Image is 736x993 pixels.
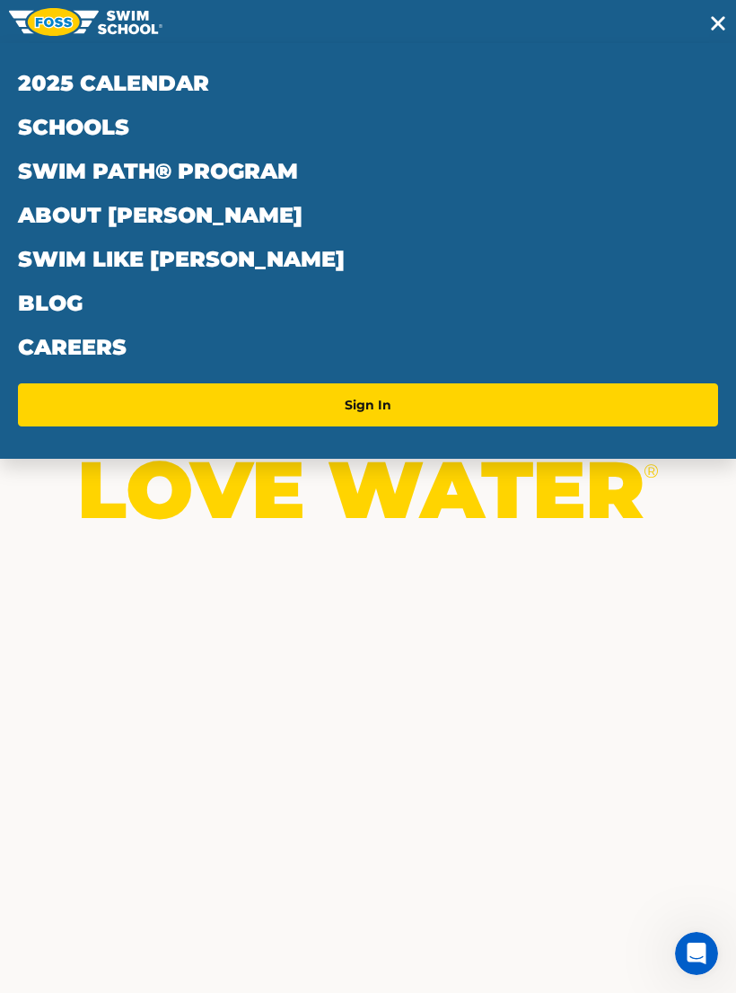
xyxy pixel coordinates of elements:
[644,460,658,482] sup: ®
[9,8,162,36] img: FOSS Swim School Logo
[18,281,718,325] a: Blog
[18,193,718,237] a: About [PERSON_NAME]
[18,237,718,281] a: Swim Like [PERSON_NAME]
[18,105,718,149] a: Schools
[18,325,718,369] a: Careers
[675,932,718,975] iframe: Intercom live chat
[700,9,736,34] button: Toggle navigation
[77,442,658,538] p: LOVE WATER
[25,391,711,419] a: Sign In
[18,61,718,105] a: 2025 Calendar
[18,149,718,193] a: Swim Path® Program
